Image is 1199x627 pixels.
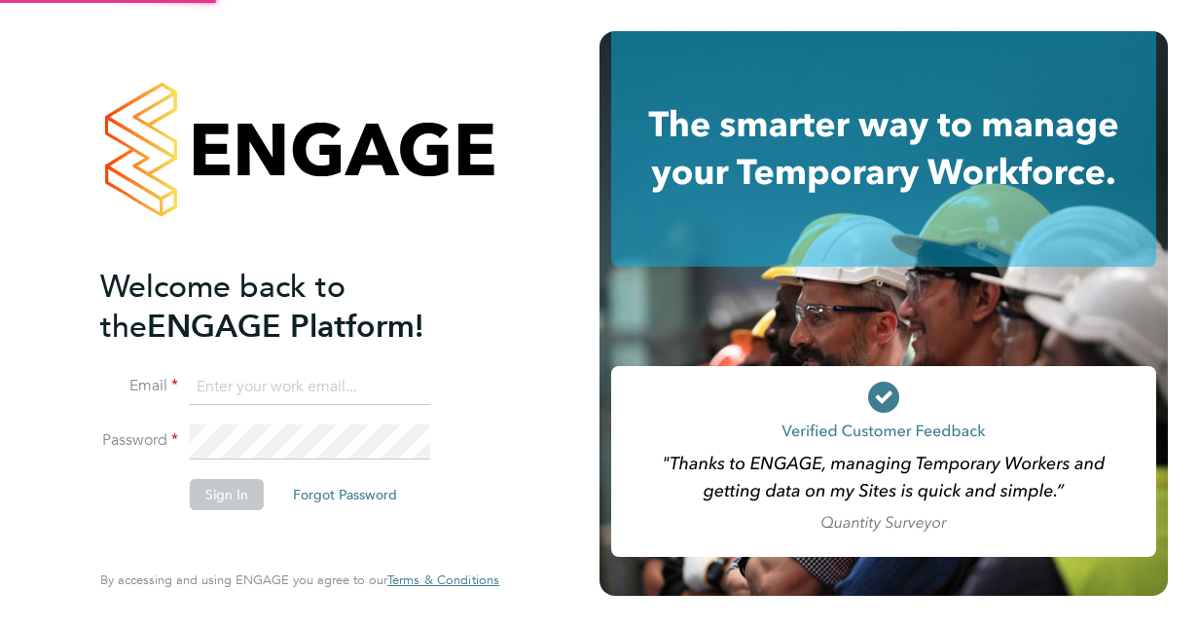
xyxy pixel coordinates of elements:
[387,572,499,588] a: Terms & Conditions
[387,572,499,588] span: Terms & Conditions
[190,479,264,510] button: Sign In
[190,370,430,405] input: Enter your work email...
[100,267,480,347] h2: ENGAGE Platform!
[100,430,178,451] label: Password
[100,376,178,396] label: Email
[100,572,499,588] span: By accessing and using ENGAGE you agree to our
[277,479,413,510] button: Forgot Password
[100,268,345,346] span: Welcome back to the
